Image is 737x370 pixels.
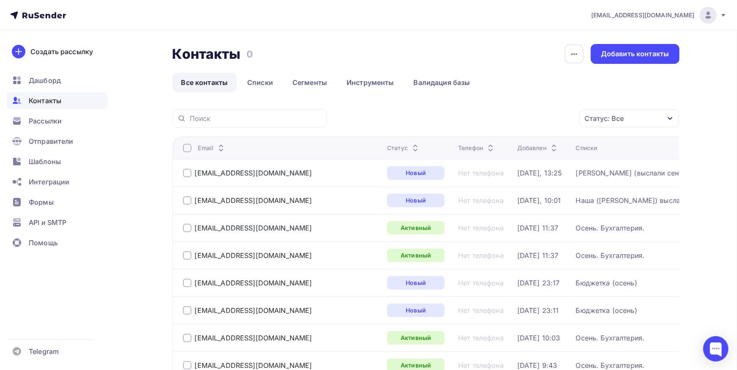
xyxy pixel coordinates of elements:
a: Все контакты [172,73,237,92]
a: Новый [387,194,445,207]
a: [PERSON_NAME] (выслали сентябрь) [576,169,701,177]
div: Добавить контакты [601,49,669,59]
a: [EMAIL_ADDRESS][DOMAIN_NAME] [195,169,312,177]
a: [DATE] 11:37 [517,251,559,260]
div: [EMAIL_ADDRESS][DOMAIN_NAME] [195,279,312,287]
a: Нет телефона [458,306,504,315]
div: Телефон [458,144,496,152]
button: Статус: Все [579,109,680,128]
a: Нет телефона [458,169,504,177]
span: [EMAIL_ADDRESS][DOMAIN_NAME] [591,11,695,19]
span: Дашборд [29,75,61,85]
h3: 0 [247,48,253,60]
a: Инструменты [338,73,403,92]
a: [EMAIL_ADDRESS][DOMAIN_NAME] [195,224,312,232]
a: Списки [238,73,282,92]
h2: Контакты [172,46,241,63]
span: Контакты [29,96,61,106]
div: [EMAIL_ADDRESS][DOMAIN_NAME] [195,196,312,205]
a: Новый [387,304,445,317]
a: [EMAIL_ADDRESS][DOMAIN_NAME] [195,334,312,342]
a: Осень. Бухгалтерия. [576,224,645,232]
a: Нет телефона [458,279,504,287]
a: [DATE] 11:37 [517,224,559,232]
a: Активный [387,249,445,262]
a: Контакты [7,92,107,109]
a: Нет телефона [458,196,504,205]
a: Новый [387,166,445,180]
a: Осень. Бухгалтерия. [576,361,645,370]
span: Отправители [29,136,74,146]
a: Нет телефона [458,361,504,370]
a: Валидация базы [405,73,479,92]
a: Шаблоны [7,153,107,170]
div: Бюджетка (осень) [576,306,637,315]
a: Нет телефона [458,224,504,232]
a: Сегменты [284,73,336,92]
span: Рассылки [29,116,62,126]
div: Статус [387,144,420,152]
span: Шаблоны [29,156,61,167]
a: [DATE] 9:43 [517,361,557,370]
div: Нет телефона [458,251,504,260]
div: Бюджетка (осень) [576,279,637,287]
a: Рассылки [7,112,107,129]
a: [DATE] 23:17 [517,279,560,287]
div: Наша ([PERSON_NAME]) выслала осень [576,196,710,205]
span: Интеграции [29,177,69,187]
a: [DATE], 13:25 [517,169,562,177]
a: [EMAIL_ADDRESS][DOMAIN_NAME] [195,361,312,370]
a: Активный [387,331,445,345]
a: Нет телефона [458,334,504,342]
div: Email [198,144,227,152]
div: Списки [576,144,598,152]
a: Осень. Бухгалтерия. [576,251,645,260]
div: Добавлен [517,144,559,152]
div: Статус: Все [585,113,624,123]
span: API и SMTP [29,217,66,227]
a: Активный [387,221,445,235]
a: Формы [7,194,107,211]
span: Помощь [29,238,58,248]
a: [EMAIL_ADDRESS][DOMAIN_NAME] [591,7,727,24]
a: Новый [387,276,445,290]
a: Дашборд [7,72,107,89]
a: [DATE], 10:01 [517,196,561,205]
a: [DATE] 23:11 [517,306,559,315]
span: Telegram [29,346,59,356]
a: [EMAIL_ADDRESS][DOMAIN_NAME] [195,251,312,260]
a: [DATE] 10:03 [517,334,560,342]
div: Создать рассылку [30,47,93,57]
a: [EMAIL_ADDRESS][DOMAIN_NAME] [195,306,312,315]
